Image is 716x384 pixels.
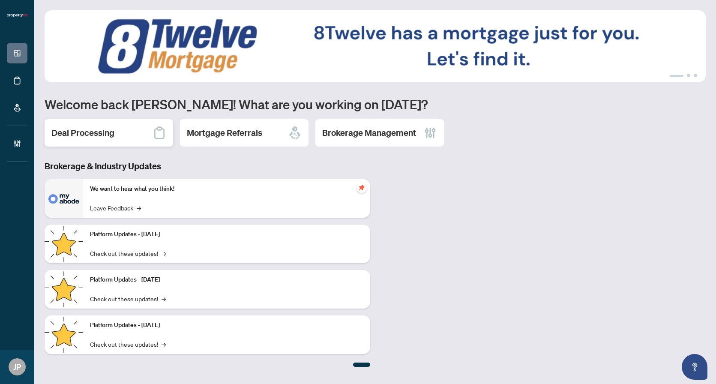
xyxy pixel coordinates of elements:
[90,249,166,258] a: Check out these updates!→
[162,294,166,303] span: →
[45,270,83,309] img: Platform Updates - July 8, 2025
[45,225,83,263] img: Platform Updates - July 21, 2025
[45,96,706,112] h1: Welcome back [PERSON_NAME]! What are you working on [DATE]?
[162,249,166,258] span: →
[90,321,363,330] p: Platform Updates - [DATE]
[90,275,363,285] p: Platform Updates - [DATE]
[187,127,262,139] h2: Mortgage Referrals
[90,203,141,213] a: Leave Feedback→
[90,184,363,194] p: We want to hear what you think!
[45,10,706,82] img: Slide 0
[13,361,21,373] span: JP
[45,179,83,218] img: We want to hear what you think!
[45,160,370,172] h3: Brokerage & Industry Updates
[90,339,166,349] a: Check out these updates!→
[322,127,416,139] h2: Brokerage Management
[694,74,697,77] button: 3
[90,230,363,239] p: Platform Updates - [DATE]
[51,127,114,139] h2: Deal Processing
[137,203,141,213] span: →
[357,183,367,193] span: pushpin
[162,339,166,349] span: →
[682,354,707,380] button: Open asap
[687,74,690,77] button: 2
[90,294,166,303] a: Check out these updates!→
[7,13,27,18] img: logo
[670,74,683,77] button: 1
[45,315,83,354] img: Platform Updates - June 23, 2025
